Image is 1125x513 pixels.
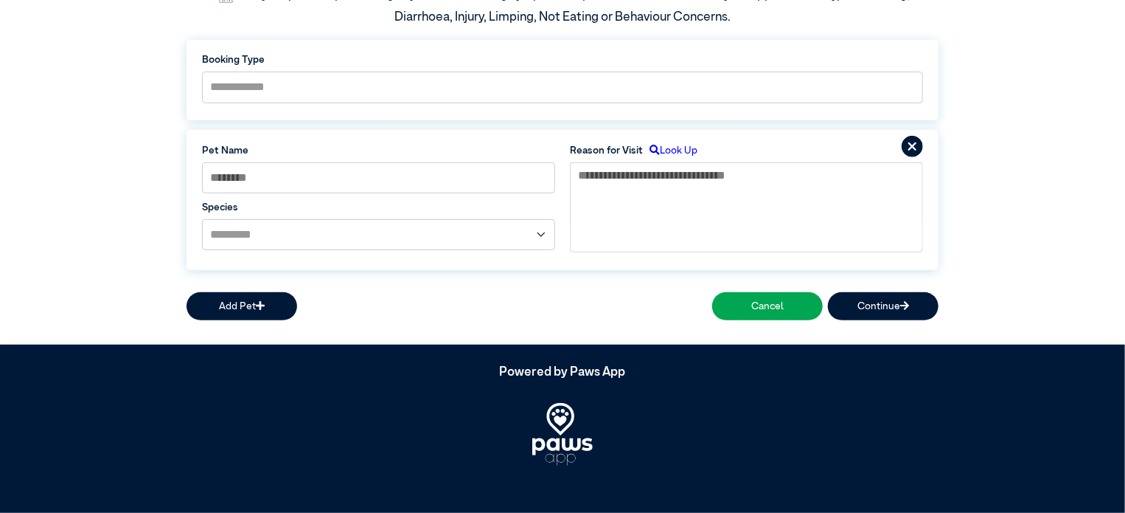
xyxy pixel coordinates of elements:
[712,292,823,320] button: Cancel
[202,200,555,215] label: Species
[532,403,593,466] img: PawsApp
[187,365,938,380] h5: Powered by Paws App
[202,143,555,158] label: Pet Name
[570,143,643,158] label: Reason for Visit
[187,292,297,320] button: Add Pet
[202,52,923,67] label: Booking Type
[643,143,697,158] label: Look Up
[828,292,938,320] button: Continue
